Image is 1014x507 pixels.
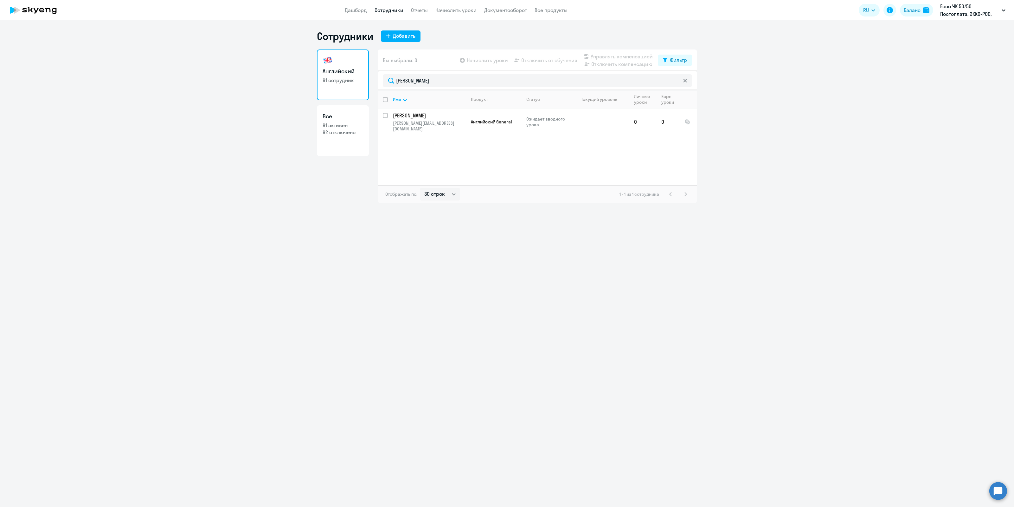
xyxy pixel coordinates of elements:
img: balance [923,7,929,13]
button: Ecco ЧК 50/50 Постоплата, ЭККО-РОС, ООО [937,3,1009,18]
a: Дашборд [345,7,367,13]
p: Ожидает вводного урока [526,116,570,128]
a: [PERSON_NAME] [393,112,465,119]
div: Имя [393,96,401,102]
div: Текущий уровень [581,96,617,102]
a: Сотрудники [375,7,403,13]
button: Балансbalance [900,4,933,16]
div: Добавить [393,32,415,40]
div: Личные уроки [634,94,652,105]
a: Документооборот [484,7,527,13]
div: Корп. уроки [661,94,679,105]
div: Текущий уровень [575,96,629,102]
p: 61 активен [323,122,363,129]
div: Статус [526,96,570,102]
button: RU [859,4,880,16]
span: Английский General [471,119,512,125]
a: Отчеты [411,7,428,13]
span: 1 - 1 из 1 сотрудника [619,191,659,197]
p: [PERSON_NAME][EMAIL_ADDRESS][DOMAIN_NAME] [393,120,465,132]
p: Ecco ЧК 50/50 Постоплата, ЭККО-РОС, ООО [940,3,999,18]
p: 61 сотрудник [323,77,363,84]
input: Поиск по имени, email, продукту или статусу [383,74,692,87]
button: Добавить [381,30,420,42]
div: Баланс [904,6,921,14]
div: Личные уроки [634,94,656,105]
h3: Все [323,112,363,121]
div: Продукт [471,96,488,102]
div: Имя [393,96,465,102]
td: 0 [656,109,679,135]
h3: Английский [323,67,363,76]
div: Продукт [471,96,521,102]
p: [PERSON_NAME] [393,112,465,119]
img: english [323,55,333,65]
a: Английский61 сотрудник [317,49,369,100]
div: Статус [526,96,540,102]
p: 62 отключено [323,129,363,136]
td: 0 [629,109,656,135]
h1: Сотрудники [317,30,373,43]
button: Фильтр [658,55,692,66]
div: Корп. уроки [661,94,675,105]
span: Вы выбрали: 0 [383,56,417,64]
a: Начислить уроки [435,7,477,13]
div: Фильтр [670,56,687,64]
a: Все61 активен62 отключено [317,105,369,156]
span: RU [863,6,869,14]
a: Все продукты [535,7,568,13]
span: Отображать по: [385,191,417,197]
